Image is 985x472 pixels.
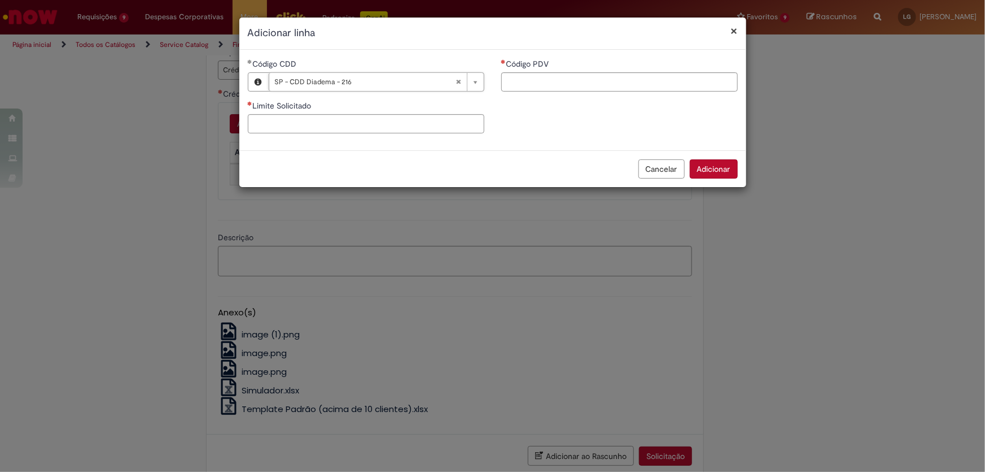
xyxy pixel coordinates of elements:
input: Limite Solicitado [248,114,484,133]
span: Limite Solicitado [253,101,314,111]
input: Código PDV [501,72,738,92]
button: Cancelar [638,159,685,179]
span: Necessários [248,101,253,106]
span: SP - CDD Diadema - 216 [275,73,456,91]
span: Obrigatório Preenchido [248,59,253,64]
button: Adicionar [690,159,738,179]
span: Necessários [501,59,506,64]
a: SP - CDD Diadema - 216Limpar campo Código CDD [269,73,484,91]
abbr: Limpar campo Código CDD [450,73,467,91]
button: Código CDD, Visualizar este registro SP - CDD Diadema - 216 [248,73,269,91]
span: Necessários - Código CDD [253,59,299,69]
h2: Adicionar linha [248,26,738,41]
span: Código PDV [506,59,551,69]
button: Fechar modal [731,25,738,37]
